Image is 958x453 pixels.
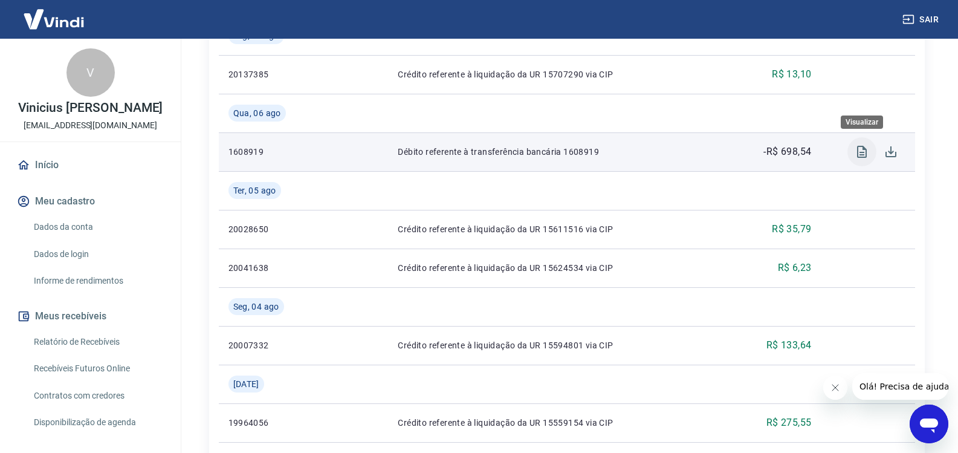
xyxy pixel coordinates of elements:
[852,373,948,400] iframe: Mensagem da empresa
[398,223,730,235] p: Crédito referente à liquidação da UR 15611516 via CIP
[766,338,812,353] p: R$ 133,64
[823,376,847,400] iframe: Fechar mensagem
[15,1,93,37] img: Vindi
[24,119,157,132] p: [EMAIL_ADDRESS][DOMAIN_NAME]
[228,68,302,80] p: 20137385
[29,410,166,435] a: Disponibilização de agenda
[772,222,811,236] p: R$ 35,79
[29,330,166,354] a: Relatório de Recebíveis
[398,68,730,80] p: Crédito referente à liquidação da UR 15707290 via CIP
[7,8,102,18] span: Olá! Precisa de ajuda?
[233,107,281,119] span: Qua, 06 ago
[66,48,115,97] div: V
[29,356,166,381] a: Recebíveis Futuros Online
[228,339,302,351] p: 20007332
[398,417,730,429] p: Crédito referente à liquidação da UR 15559154 via CIP
[766,416,812,430] p: R$ 275,55
[233,378,259,390] span: [DATE]
[233,301,279,313] span: Seg, 04 ago
[15,303,166,330] button: Meus recebíveis
[29,215,166,240] a: Dados da conta
[910,405,948,443] iframe: Botão para abrir a janela de mensagens
[228,223,302,235] p: 20028650
[228,262,302,274] p: 20041638
[15,152,166,178] a: Início
[228,417,302,429] p: 19964056
[18,102,163,114] p: Vinicius [PERSON_NAME]
[398,146,730,158] p: Débito referente à transferência bancária 1608919
[876,137,905,166] span: Download
[398,339,730,351] p: Crédito referente à liquidação da UR 15594801 via CIP
[398,262,730,274] p: Crédito referente à liquidação da UR 15624534 via CIP
[228,146,302,158] p: 1608919
[763,145,811,159] p: -R$ 698,54
[29,242,166,267] a: Dados de login
[778,261,812,275] p: R$ 6,23
[15,188,166,215] button: Meu cadastro
[847,137,876,166] span: Visualizar
[29,383,166,408] a: Contratos com credores
[900,8,943,31] button: Sair
[233,184,276,197] span: Ter, 05 ago
[772,67,811,82] p: R$ 13,10
[29,269,166,293] a: Informe de rendimentos
[841,116,883,129] div: Visualizar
